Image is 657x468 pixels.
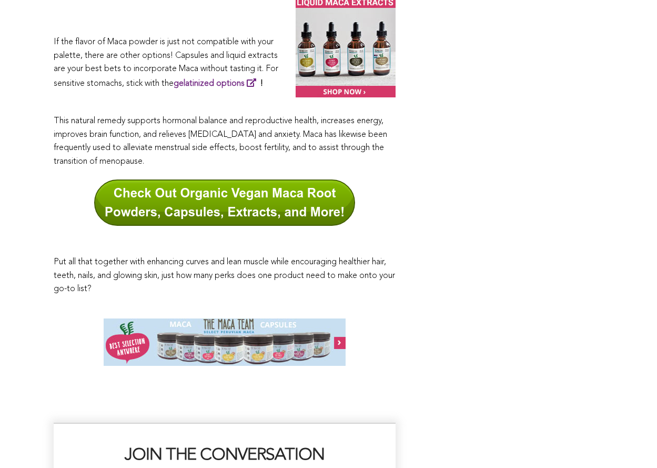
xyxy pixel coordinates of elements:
a: gelatinized options [174,79,260,88]
strong: ! [174,79,263,88]
iframe: Chat Widget [604,417,657,468]
img: Check Out Organic Vegan Maca Root Powders, Capsules, Extracts, and More! [94,180,355,226]
span: This natural remedy supports hormonal balance and reproductive health, increases energy, improves... [54,117,387,166]
img: Maca-Team-Capsules-Banner-Ad [104,318,346,366]
span: If the flavor of Maca powder is just not compatible with your palette, there are other options! C... [54,38,278,88]
span: Put all that together with enhancing curves and lean muscle while encouraging healthier hair, tee... [54,258,395,293]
